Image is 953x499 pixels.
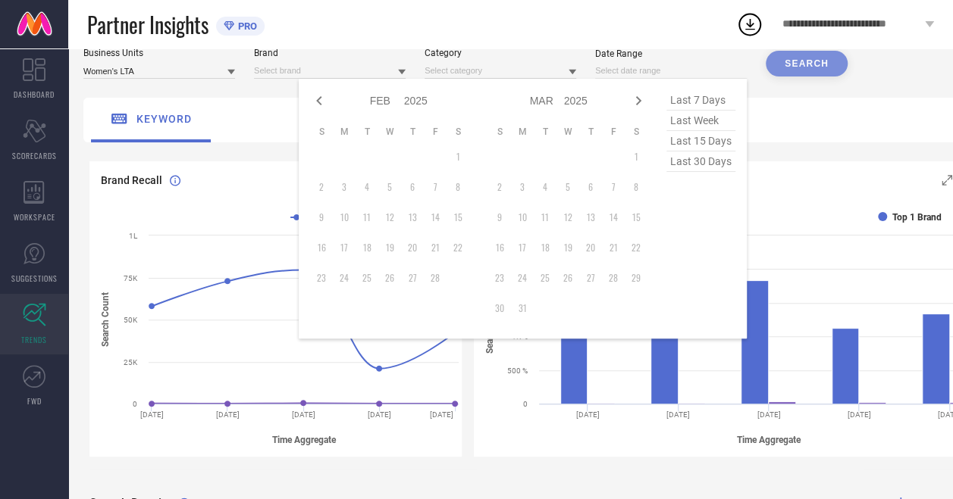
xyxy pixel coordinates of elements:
[602,176,625,198] td: Fri Mar 07 2025
[378,176,401,198] td: Wed Feb 05 2025
[447,145,469,168] td: Sat Feb 01 2025
[579,126,602,138] th: Thursday
[401,236,424,259] td: Thu Feb 20 2025
[356,176,378,198] td: Tue Feb 04 2025
[378,126,401,138] th: Wednesday
[101,174,162,186] span: Brand Recall
[129,232,138,240] text: 1L
[272,435,337,445] tspan: Time Aggregate
[488,206,511,229] td: Sun Mar 09 2025
[333,126,356,138] th: Monday
[556,206,579,229] td: Wed Mar 12 2025
[254,48,406,58] div: Brand
[666,131,735,151] span: last 15 days
[11,273,58,284] span: SUGGESTIONS
[100,292,111,347] tspan: Search Count
[511,176,534,198] td: Mon Mar 03 2025
[378,267,401,289] td: Wed Feb 26 2025
[140,410,164,419] text: [DATE]
[378,206,401,229] td: Wed Feb 12 2025
[401,267,424,289] td: Thu Feb 27 2025
[848,410,871,419] text: [DATE]
[447,236,469,259] td: Sat Feb 22 2025
[629,92,647,110] div: Next month
[447,206,469,229] td: Sat Feb 15 2025
[579,206,602,229] td: Thu Mar 13 2025
[310,176,333,198] td: Sun Feb 02 2025
[666,111,735,131] span: last week
[447,126,469,138] th: Saturday
[488,126,511,138] th: Sunday
[942,175,952,186] svg: Zoom
[556,267,579,289] td: Wed Mar 26 2025
[333,176,356,198] td: Mon Feb 03 2025
[310,206,333,229] td: Sun Feb 09 2025
[14,89,55,100] span: DASHBOARD
[625,126,647,138] th: Saturday
[556,236,579,259] td: Wed Mar 19 2025
[333,206,356,229] td: Mon Feb 10 2025
[310,236,333,259] td: Sun Feb 16 2025
[87,9,208,40] span: Partner Insights
[579,267,602,289] td: Thu Mar 27 2025
[368,410,391,419] text: [DATE]
[124,358,138,366] text: 25K
[534,267,556,289] td: Tue Mar 25 2025
[534,236,556,259] td: Tue Mar 18 2025
[602,206,625,229] td: Fri Mar 14 2025
[666,410,690,419] text: [DATE]
[136,113,192,125] span: keyword
[625,206,647,229] td: Sat Mar 15 2025
[254,63,406,79] input: Select brand
[356,267,378,289] td: Tue Feb 25 2025
[356,126,378,138] th: Tuesday
[12,150,57,161] span: SCORECARDS
[292,410,315,419] text: [DATE]
[488,267,511,289] td: Sun Mar 23 2025
[424,176,447,198] td: Fri Feb 07 2025
[356,206,378,229] td: Tue Feb 11 2025
[124,316,138,324] text: 50K
[488,236,511,259] td: Sun Mar 16 2025
[579,176,602,198] td: Thu Mar 06 2025
[484,285,494,354] tspan: Search Coverage
[534,206,556,229] td: Tue Mar 11 2025
[216,410,240,419] text: [DATE]
[625,145,647,168] td: Sat Mar 01 2025
[625,176,647,198] td: Sat Mar 08 2025
[511,236,534,259] td: Mon Mar 17 2025
[488,176,511,198] td: Sun Mar 02 2025
[595,63,747,79] input: Select date range
[378,236,401,259] td: Wed Feb 19 2025
[602,126,625,138] th: Friday
[488,297,511,320] td: Sun Mar 30 2025
[625,236,647,259] td: Sat Mar 22 2025
[737,435,801,445] tspan: Time Aggregate
[83,48,235,58] div: Business Units
[892,212,942,223] text: Top 1 Brand
[534,126,556,138] th: Tuesday
[401,126,424,138] th: Thursday
[556,126,579,138] th: Wednesday
[556,176,579,198] td: Wed Mar 05 2025
[579,236,602,259] td: Thu Mar 20 2025
[14,211,55,223] span: WORKSPACE
[234,20,257,32] span: PRO
[511,206,534,229] td: Mon Mar 10 2025
[425,48,576,58] div: Category
[333,236,356,259] td: Mon Feb 17 2025
[757,410,781,419] text: [DATE]
[310,126,333,138] th: Sunday
[523,400,528,408] text: 0
[133,400,137,408] text: 0
[625,267,647,289] td: Sat Mar 29 2025
[424,126,447,138] th: Friday
[21,334,47,345] span: TRENDS
[310,92,328,110] div: Previous month
[333,267,356,289] td: Mon Feb 24 2025
[736,11,763,38] div: Open download list
[534,176,556,198] td: Tue Mar 04 2025
[666,151,735,172] span: last 30 days
[424,236,447,259] td: Fri Feb 21 2025
[595,48,747,59] div: Date Range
